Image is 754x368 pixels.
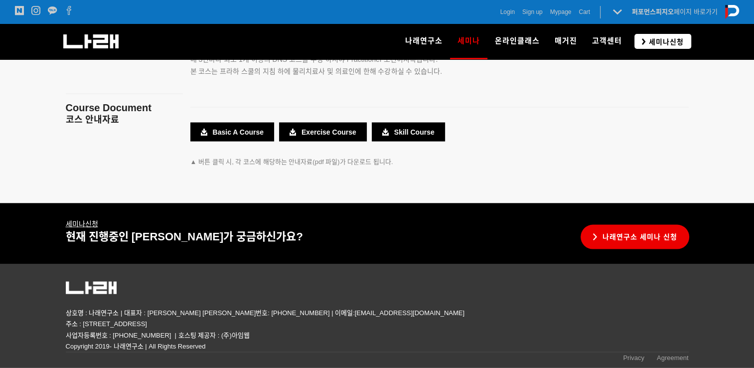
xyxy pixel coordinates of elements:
span: 지속됩니다. [403,55,438,63]
span: Course Document [66,102,151,113]
u: 신청 [66,220,98,228]
span: Privacy [623,354,644,362]
span: 본 코스는 프라하 스쿨의 지침 하에 물리치료사 및 의료인에 한해 수강하실 수 있습니다. [190,67,443,75]
span: 세미나 [457,33,480,49]
a: 나래연구소 세미나 신청 [581,225,690,249]
a: Mypage [550,7,572,17]
p: 사업자등록번호 : [PHONE_NUMBER] | 호스팅 제공자 : (주)아임웹 [66,330,689,341]
a: Cart [579,7,590,17]
span: 나래연구소 [405,36,443,45]
a: Login [500,7,515,17]
span: 매거진 [555,36,577,45]
a: 고객센터 [585,24,629,59]
a: 퍼포먼스피지오페이지 바로가기 [632,8,718,15]
p: 상호명 : 나래연구소 | 대표자 : [PERSON_NAME] [PERSON_NAME]번호: [PHONE_NUMBER] | 이메일:[EMAIL_ADDRESS][DOMAIN_NA... [66,308,689,330]
span: 온라인클래스 [495,36,540,45]
span: 매 3년마다 최소 1개 이상의 DNS 코스를 수강 하셔야 Practitioner 조건이 [190,55,404,63]
a: Agreement [657,353,689,366]
span: Agreement [657,354,689,362]
a: Exercise Course [279,123,367,142]
img: 5c63318082161.png [66,282,117,295]
a: Privacy [623,353,644,366]
a: 세미나 [66,220,85,228]
span: 고객센터 [592,36,622,45]
p: Copyright 2019- 나래연구소 | All Rights Reserved [66,341,689,352]
a: Sign up [522,7,543,17]
a: Skill Course [372,123,445,142]
span: ▲ 버튼 클릭 시, 각 코스에 해당하는 안내자료(pdf 파일)가 다운로드 됩니다. [190,158,393,166]
a: 세미나신청 [634,34,691,48]
span: 세미나신청 [646,37,684,47]
a: Basic A Course [190,123,274,142]
span: 코스 안내자료 [66,115,119,125]
a: 온라인클래스 [487,24,547,59]
strong: 퍼포먼스피지오 [632,8,674,15]
a: 나래연구소 [398,24,450,59]
span: 현재 진행중인 [PERSON_NAME]가 궁금하신가요? [66,230,303,243]
a: 세미나 [450,24,487,59]
a: 매거진 [547,24,585,59]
